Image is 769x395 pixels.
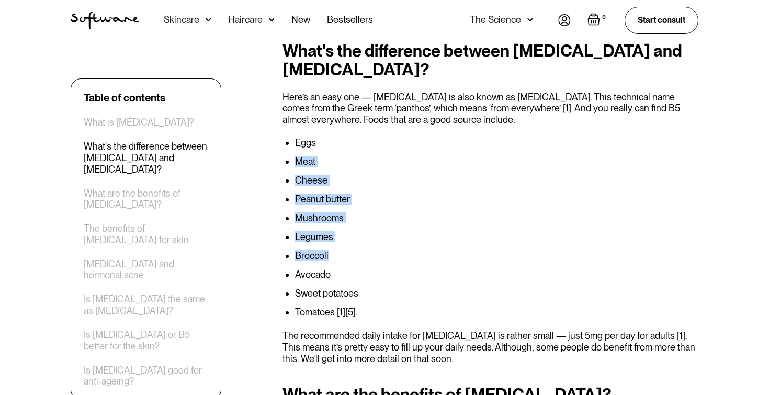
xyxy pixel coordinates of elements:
[600,13,608,22] div: 0
[84,364,208,387] a: Is [MEDICAL_DATA] good for anti-ageing?
[295,194,698,205] li: Peanut butter
[71,12,139,29] img: Software Logo
[295,156,698,167] li: Meat
[164,15,199,25] div: Skincare
[587,13,608,28] a: Open empty cart
[84,141,208,175] a: What's the difference between [MEDICAL_DATA] and [MEDICAL_DATA]?
[470,15,521,25] div: The Science
[84,294,208,316] a: Is [MEDICAL_DATA] the same as [MEDICAL_DATA]?
[84,329,208,352] a: Is [MEDICAL_DATA] or B5 better for the skin?
[282,40,682,80] strong: What's the difference between [MEDICAL_DATA] and [MEDICAL_DATA]?
[282,92,698,126] p: Here’s an easy one — [MEDICAL_DATA] is also known as [MEDICAL_DATA]. This technical name comes fr...
[282,330,698,364] p: The recommended daily intake for [MEDICAL_DATA] is rather small — just 5mg per day for adults [1]...
[295,213,698,223] li: Mushrooms
[71,12,139,29] a: home
[295,138,698,148] li: Eggs
[295,251,698,261] li: Broccoli
[84,223,208,245] a: The benefits of [MEDICAL_DATA] for skin
[295,232,698,242] li: Legumes
[206,15,211,25] img: arrow down
[295,288,698,299] li: Sweet potatoes
[84,258,208,280] a: [MEDICAL_DATA] and hormonal acne
[295,307,698,318] li: Tomatoes [1][5].
[84,92,165,104] div: Table of contents
[295,269,698,280] li: Avocado
[295,175,698,186] li: Cheese
[84,117,194,128] a: What is [MEDICAL_DATA]?
[527,15,533,25] img: arrow down
[269,15,275,25] img: arrow down
[625,7,698,33] a: Start consult
[84,187,208,210] a: What are the benefits of [MEDICAL_DATA]?
[228,15,263,25] div: Haircare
